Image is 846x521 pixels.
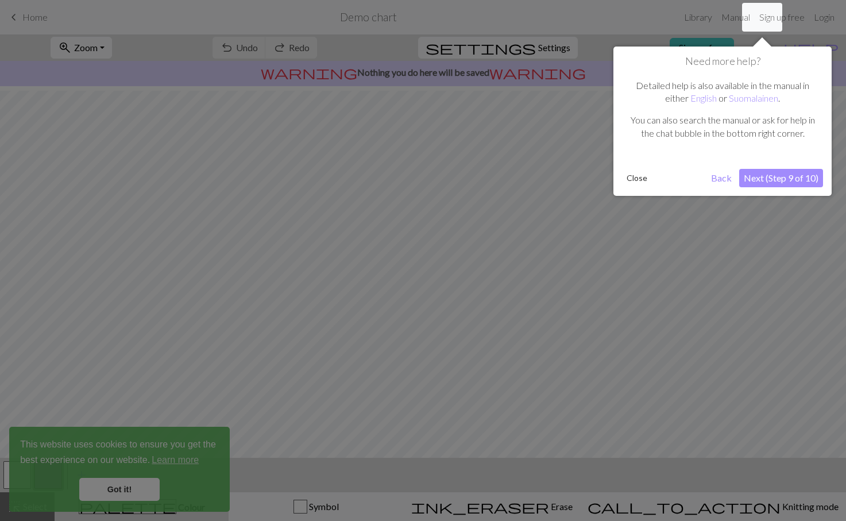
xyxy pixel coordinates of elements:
button: Close [622,169,652,187]
a: Suomalainen [729,92,778,103]
a: English [690,92,717,103]
p: Detailed help is also available in the manual in either or . [628,79,817,105]
div: Need more help? [613,47,832,196]
h1: Need more help? [622,55,823,68]
button: Back [706,169,736,187]
p: You can also search the manual or ask for help in the chat bubble in the bottom right corner. [628,114,817,140]
button: Next (Step 9 of 10) [739,169,823,187]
